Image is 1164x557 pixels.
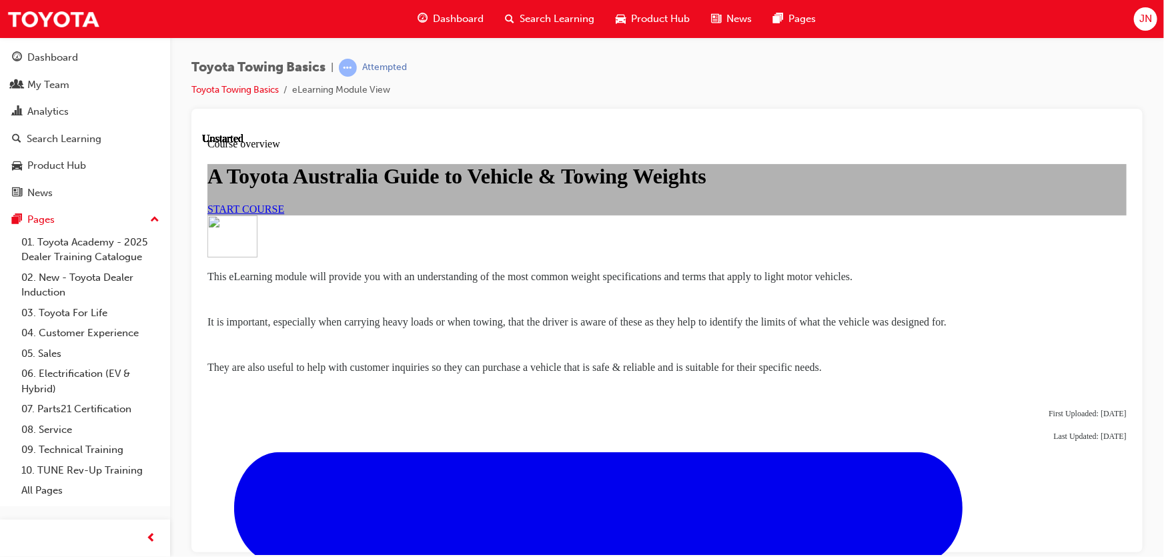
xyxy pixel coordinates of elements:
a: search-iconSearch Learning [494,5,605,33]
a: 01. Toyota Academy - 2025 Dealer Training Catalogue [16,232,165,267]
a: guage-iconDashboard [407,5,494,33]
span: Pages [788,11,816,27]
li: eLearning Module View [292,83,390,98]
span: It is important, especially when carrying heavy loads or when towing, that the driver is aware of... [5,183,744,195]
span: Toyota Towing Basics [191,60,326,75]
span: up-icon [150,211,159,229]
button: Pages [5,207,165,232]
div: Search Learning [27,131,101,147]
div: Dashboard [27,50,78,65]
span: news-icon [711,11,721,27]
a: 07. Parts21 Certification [16,399,165,420]
a: 09. Technical Training [16,440,165,460]
a: Product Hub [5,153,165,178]
a: 06. Electrification (EV & Hybrid) [16,364,165,399]
a: START COURSE [5,71,82,82]
button: JN [1134,7,1157,31]
div: My Team [27,77,69,93]
span: news-icon [12,187,22,199]
span: pages-icon [12,214,22,226]
span: Search Learning [520,11,594,27]
div: Pages [27,212,55,227]
span: Product Hub [631,11,690,27]
a: News [5,181,165,205]
button: DashboardMy TeamAnalyticsSearch LearningProduct HubNews [5,43,165,207]
a: 08. Service [16,420,165,440]
a: 05. Sales [16,344,165,364]
a: 02. New - Toyota Dealer Induction [16,267,165,303]
span: | [331,60,334,75]
div: Attempted [362,61,407,74]
a: My Team [5,73,165,97]
span: guage-icon [418,11,428,27]
span: Dashboard [433,11,484,27]
span: pages-icon [773,11,783,27]
span: guage-icon [12,52,22,64]
a: news-iconNews [700,5,762,33]
div: News [27,185,53,201]
span: News [726,11,752,27]
a: 04. Customer Experience [16,323,165,344]
span: Course overview [5,5,78,17]
span: prev-icon [147,530,157,547]
span: First Uploaded: [DATE] [846,276,925,286]
div: Product Hub [27,158,86,173]
div: Analytics [27,104,69,119]
span: learningRecordVerb_ATTEMPT-icon [339,59,357,77]
a: 03. Toyota For Life [16,303,165,324]
a: Analytics [5,99,165,124]
a: Dashboard [5,45,165,70]
a: Search Learning [5,127,165,151]
span: This eLearning module will provide you with an understanding of the most common weight specificat... [5,138,650,149]
a: Toyota Towing Basics [191,84,279,95]
span: search-icon [12,133,21,145]
span: Last Updated: [DATE] [852,299,925,308]
span: They are also useful to help with customer inquiries so they can purchase a vehicle that is safe ... [5,229,620,240]
span: chart-icon [12,106,22,118]
span: JN [1139,11,1152,27]
a: 10. TUNE Rev-Up Training [16,460,165,481]
a: car-iconProduct Hub [605,5,700,33]
a: pages-iconPages [762,5,826,33]
img: Trak [7,4,100,34]
span: car-icon [616,11,626,27]
span: car-icon [12,160,22,172]
a: All Pages [16,480,165,501]
span: people-icon [12,79,22,91]
span: search-icon [505,11,514,27]
h1: A Toyota Australia Guide to Vehicle & Towing Weights [5,31,925,56]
